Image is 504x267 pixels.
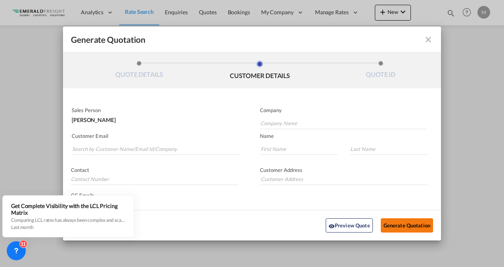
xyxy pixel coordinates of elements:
p: CC Emails [71,192,414,198]
p: Name [260,133,441,139]
span: Customer Address [260,167,302,173]
p: Company [260,107,427,113]
input: Customer Address [260,173,428,185]
p: Sales Person [72,107,238,113]
li: QUOTE ID [320,61,441,82]
input: Company Name [260,117,427,129]
div: [PERSON_NAME] [72,113,238,123]
p: Contact [71,167,239,173]
span: Generate Quotation [71,34,145,45]
md-chips-wrap: Chips container. Enter the text area, then type text, and press enter to add a chip. [71,202,414,217]
li: CUSTOMER DETAILS [200,61,321,82]
input: Contact Number [71,173,239,185]
input: Search by Customer Name/Email Id/Company [72,143,240,155]
li: QUOTE DETAILS [79,61,200,82]
md-icon: icon-close fg-AAA8AD cursor m-0 [424,35,433,44]
md-dialog: Generate QuotationQUOTE ... [63,27,441,240]
input: First Name [260,143,338,155]
input: Last Name [349,143,428,155]
button: icon-eyePreview Quote [326,218,373,233]
md-icon: icon-eye [328,223,335,229]
button: Generate Quotation [381,218,433,233]
p: Customer Email [72,133,240,139]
